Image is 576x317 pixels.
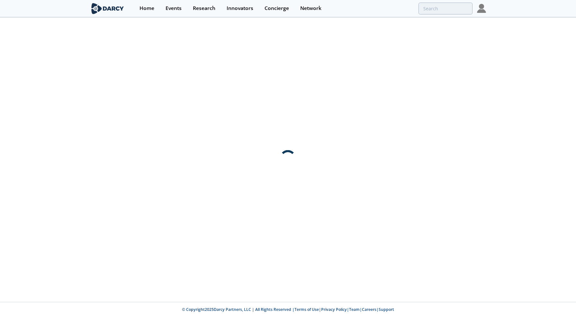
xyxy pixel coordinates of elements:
[50,307,526,312] p: © Copyright 2025 Darcy Partners, LLC | All Rights Reserved | | | | |
[90,3,125,14] img: logo-wide.svg
[379,307,394,312] a: Support
[294,307,319,312] a: Terms of Use
[300,6,321,11] div: Network
[166,6,182,11] div: Events
[349,307,360,312] a: Team
[362,307,376,312] a: Careers
[193,6,215,11] div: Research
[419,3,473,14] input: Advanced Search
[139,6,154,11] div: Home
[477,4,486,13] img: Profile
[321,307,347,312] a: Privacy Policy
[227,6,253,11] div: Innovators
[265,6,289,11] div: Concierge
